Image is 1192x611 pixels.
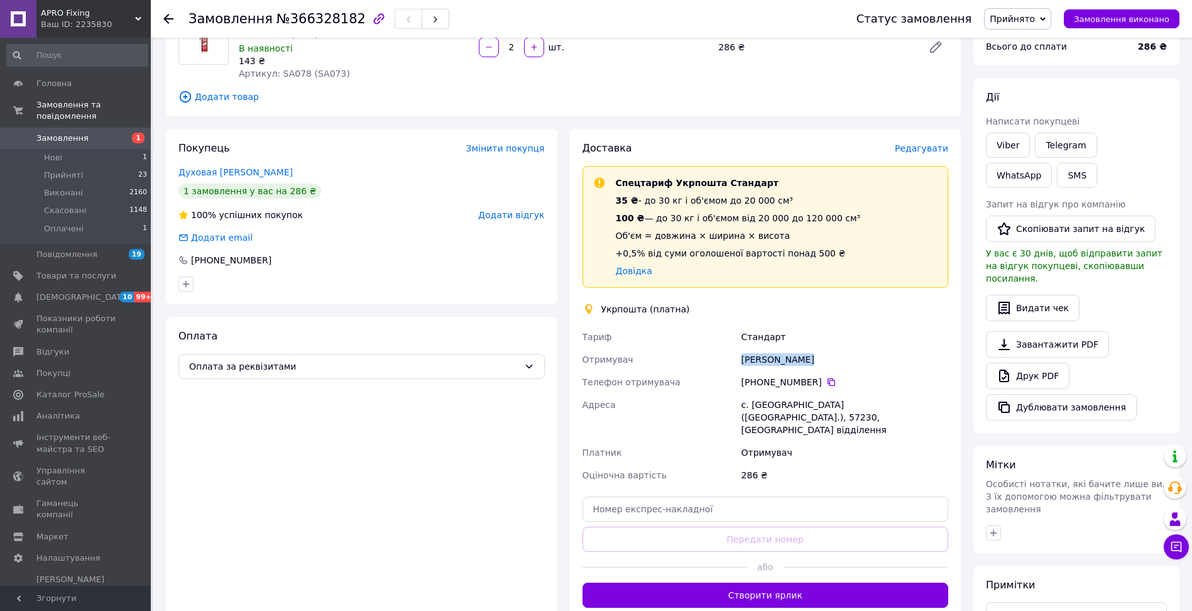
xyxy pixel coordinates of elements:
span: Оплата за реквізитами [189,360,519,373]
div: Ваш ID: 2235830 [41,19,151,30]
span: 35 ₴ [616,195,638,206]
span: У вас є 30 днів, щоб відправити запит на відгук покупцеві, скопіювавши посилання. [986,248,1162,283]
span: Додати відгук [478,210,544,220]
div: Додати email [190,231,254,244]
span: Відгуки [36,346,69,358]
span: Аналітика [36,410,80,422]
button: Замовлення виконано [1064,9,1179,28]
span: 100% [191,210,216,220]
div: 286 ₴ [739,464,951,487]
span: Оплата [178,330,217,342]
span: Інструменти веб-майстра та SEO [36,432,116,454]
img: Силікон високотемпературний HT300 280мл/345гр (чорний) SA078 Akfix [179,23,228,57]
span: Товари та послуги [36,270,116,282]
span: Додати товар [178,90,948,104]
span: Особисті нотатки, які бачите лише ви. З їх допомогою можна фільтрувати замовлення [986,479,1165,514]
div: [PHONE_NUMBER] [190,254,273,267]
span: Тариф [582,332,612,342]
div: Укрпошта (платна) [598,303,693,316]
div: [PHONE_NUMBER] [741,376,948,388]
a: Telegram [1035,133,1096,158]
span: Налаштування [36,553,101,564]
span: Виконані [44,187,83,199]
button: Скопіювати запит на відгук [986,216,1156,242]
span: Повідомлення [36,249,97,260]
span: Прийняті [44,170,83,181]
span: 10 [119,292,134,302]
span: Покупець [178,142,230,154]
b: 286 ₴ [1138,41,1167,52]
div: — до 30 кг і об'ємом від 20 000 до 120 000 см³ [616,212,861,224]
a: Редагувати [923,35,948,60]
span: Замовлення [189,11,273,26]
a: Завантажити PDF [986,331,1109,358]
button: Дублювати замовлення [986,394,1137,421]
span: Платник [582,448,622,458]
span: Нові [44,152,62,163]
span: Головна [36,78,72,89]
span: Всього до сплати [986,41,1067,52]
span: Оплачені [44,223,84,234]
span: Дії [986,91,999,103]
a: Духовая [PERSON_NAME] [178,167,293,177]
div: Отримувач [739,441,951,464]
span: Управління сайтом [36,465,116,488]
a: Viber [986,133,1030,158]
span: Каталог ProSale [36,389,104,400]
span: Прийнято [990,14,1035,24]
span: Замовлення [36,133,89,144]
span: Змінити покупця [466,143,545,153]
span: В наявності [239,43,293,53]
span: Примітки [986,579,1035,591]
span: або [747,561,784,573]
div: 143 ₴ [239,55,469,67]
span: Скасовані [44,205,87,216]
span: 99+ [134,292,155,302]
span: 1 [143,223,147,234]
div: Статус замовлення [856,13,972,25]
span: [DEMOGRAPHIC_DATA] [36,292,129,303]
span: 2160 [129,187,147,199]
input: Пошук [6,44,148,67]
button: Створити ярлик [582,583,949,608]
span: Телефон отримувача [582,377,681,387]
span: Доставка [582,142,632,154]
span: Показники роботи компанії [36,313,116,336]
span: 100 ₴ [616,213,645,223]
span: APRO Fixing [41,8,135,19]
div: шт. [545,41,566,53]
div: 286 ₴ [713,38,918,56]
div: 1 замовлення у вас на 286 ₴ [178,184,321,199]
div: [PERSON_NAME] [739,348,951,371]
div: Повернутися назад [163,13,173,25]
a: Довідка [616,266,652,276]
span: Оціночна вартість [582,470,667,480]
span: [PERSON_NAME] та рахунки [36,574,116,608]
div: Додати email [177,231,254,244]
span: 1148 [129,205,147,216]
span: Гаманець компанії [36,498,116,520]
div: - до 30 кг і об'ємом до 20 000 см³ [616,194,861,207]
span: Замовлення виконано [1074,14,1169,24]
span: Замовлення та повідомлення [36,99,151,122]
span: Отримувач [582,355,633,365]
span: 1 [143,152,147,163]
span: Редагувати [895,143,948,153]
a: WhatsApp [986,163,1052,188]
button: SMS [1057,163,1097,188]
span: Написати покупцеві [986,116,1080,126]
input: Номер експрес-накладної [582,497,949,522]
span: №366328182 [276,11,366,26]
span: 23 [138,170,147,181]
div: успішних покупок [178,209,303,221]
button: Чат з покупцем [1164,534,1189,559]
span: Покупці [36,368,70,379]
div: с. [GEOGRAPHIC_DATA] ([GEOGRAPHIC_DATA].), 57230, [GEOGRAPHIC_DATA] відділення [739,394,951,441]
span: Спецтариф Укрпошта Стандарт [616,178,779,188]
span: Мітки [986,459,1016,471]
span: Адреса [582,400,616,410]
span: Маркет [36,531,68,542]
div: Стандарт [739,326,951,348]
span: Запит на відгук про компанію [986,199,1125,209]
div: Об'єм = довжина × ширина × висота [616,229,861,242]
